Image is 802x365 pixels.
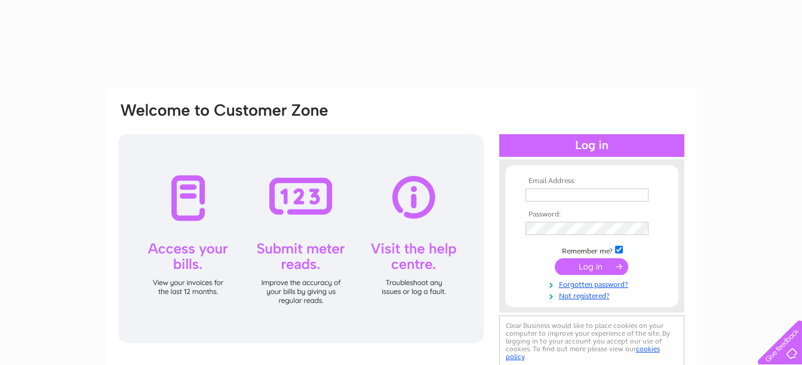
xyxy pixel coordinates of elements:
[526,289,661,301] a: Not registered?
[526,278,661,289] a: Forgotten password?
[506,345,660,361] a: cookies policy
[555,258,628,275] input: Submit
[523,244,661,256] td: Remember me?
[523,177,661,185] th: Email Address:
[523,211,661,219] th: Password:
